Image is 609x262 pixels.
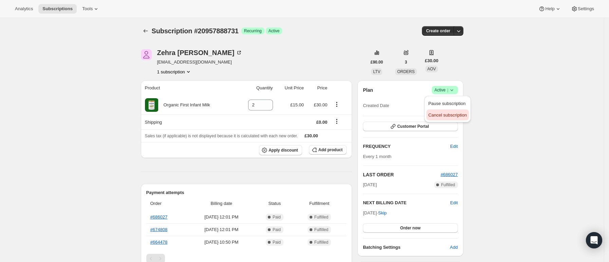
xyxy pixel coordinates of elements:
[157,59,243,66] span: [EMAIL_ADDRESS][DOMAIN_NAME]
[331,118,342,125] button: Shipping actions
[371,59,383,65] span: £90.00
[244,28,262,34] span: Recurring
[78,4,104,14] button: Tools
[363,171,441,178] h2: LAST ORDER
[152,27,239,35] span: Subscription #20957888731
[190,226,254,233] span: [DATE] · 12:01 PM
[363,223,458,233] button: Order now
[401,57,411,67] button: 3
[141,81,236,95] th: Product
[273,240,281,245] span: Paid
[11,4,37,14] button: Analytics
[374,208,391,219] button: Skip
[446,242,462,253] button: Add
[363,154,391,159] span: Every 1 month
[304,133,318,138] span: £30.00
[428,112,467,118] span: Cancel subscription
[545,6,554,12] span: Help
[146,189,347,196] h2: Payment attempts
[426,109,469,120] button: Cancel subscription
[378,210,387,216] span: Skip
[259,145,302,155] button: Apply discount
[314,227,328,232] span: Fulfilled
[363,210,387,215] span: [DATE] ·
[318,147,343,153] span: Add product
[534,4,565,14] button: Help
[314,214,328,220] span: Fulfilled
[145,98,159,112] img: product img
[38,4,77,14] button: Subscriptions
[331,101,342,108] button: Product actions
[447,87,448,93] span: |
[141,49,152,60] span: Zehra Sadikot
[269,28,280,34] span: Active
[236,81,275,95] th: Quantity
[157,49,243,56] div: Zehra [PERSON_NAME]
[316,120,328,125] span: £0.00
[314,240,328,245] span: Fulfilled
[428,101,466,106] span: Pause subscription
[567,4,598,14] button: Settings
[190,214,254,221] span: [DATE] · 12:01 PM
[425,57,439,64] span: £30.00
[363,87,373,93] h2: Plan
[363,181,377,188] span: [DATE]
[450,143,458,150] span: Edit
[141,115,236,129] th: Shipping
[450,199,458,206] button: Edit
[441,171,458,178] button: #686027
[363,102,389,109] span: Created Date
[446,141,462,152] button: Edit
[314,102,327,107] span: £30.00
[290,102,304,107] span: £15.00
[397,124,429,129] span: Customer Portal
[275,81,306,95] th: Unit Price
[150,214,168,220] a: #686027
[397,69,414,74] span: ORDERS
[363,199,450,206] h2: NEXT BILLING DATE
[363,244,450,251] h6: Batching Settings
[427,67,436,71] span: AOV
[190,200,254,207] span: Billing date
[441,172,458,177] a: #686027
[157,68,192,75] button: Product actions
[306,81,329,95] th: Price
[145,134,298,138] span: Sales tax (if applicable) is not displayed because it is calculated with each new order.
[190,239,254,246] span: [DATE] · 10:50 PM
[257,200,292,207] span: Status
[15,6,33,12] span: Analytics
[273,214,281,220] span: Paid
[363,143,450,150] h2: FREQUENCY
[150,240,168,245] a: #664478
[296,200,343,207] span: Fulfillment
[422,26,454,36] button: Create order
[586,232,602,248] div: Open Intercom Messenger
[141,26,150,36] button: Subscriptions
[373,69,380,74] span: LTV
[400,225,421,231] span: Order now
[42,6,73,12] span: Subscriptions
[435,87,455,93] span: Active
[578,6,594,12] span: Settings
[146,196,188,211] th: Order
[82,6,93,12] span: Tools
[159,102,210,108] div: Organic First Infant Milk
[426,98,469,109] button: Pause subscription
[426,28,450,34] span: Create order
[363,122,458,131] button: Customer Portal
[441,182,455,188] span: Fulfilled
[150,227,168,232] a: #674808
[309,145,347,155] button: Add product
[405,59,407,65] span: 3
[269,147,298,153] span: Apply discount
[273,227,281,232] span: Paid
[367,57,387,67] button: £90.00
[450,244,458,251] span: Add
